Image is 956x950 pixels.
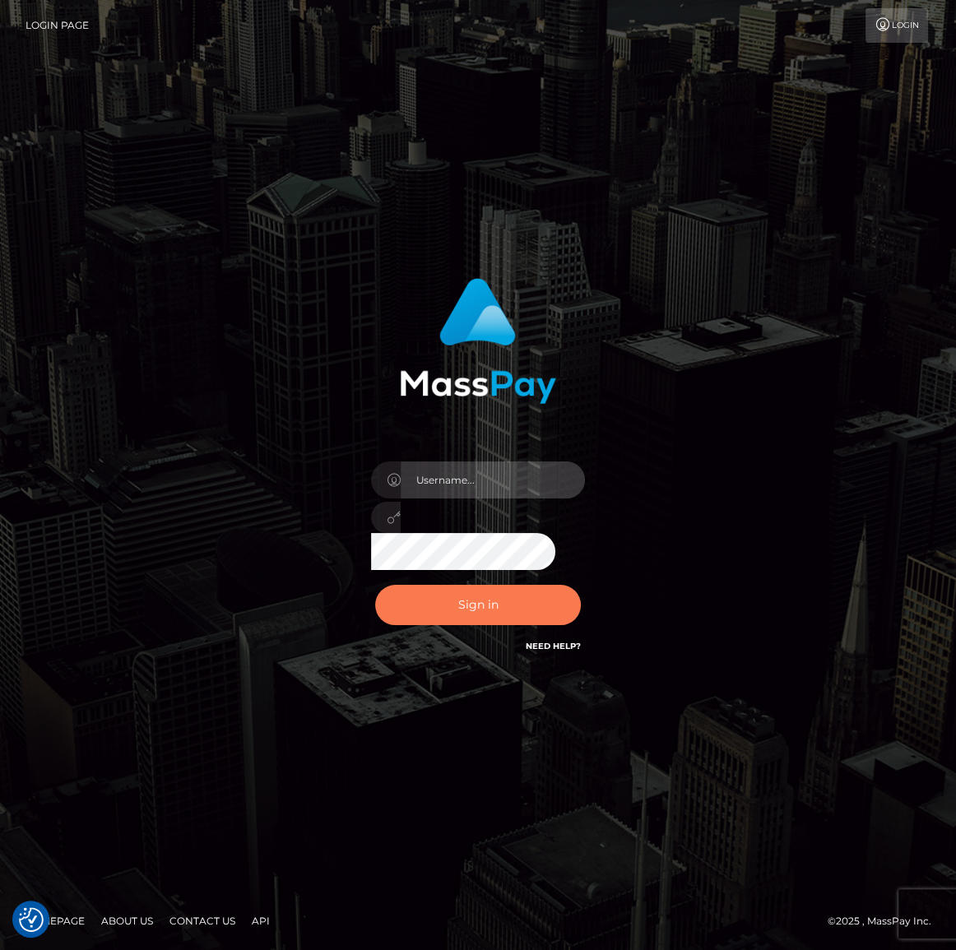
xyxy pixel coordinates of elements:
[400,278,556,404] img: MassPay Login
[19,907,44,932] button: Consent Preferences
[26,8,89,43] a: Login Page
[245,908,276,934] a: API
[375,585,581,625] button: Sign in
[401,461,585,498] input: Username...
[526,641,581,651] a: Need Help?
[19,907,44,932] img: Revisit consent button
[95,908,160,934] a: About Us
[18,908,91,934] a: Homepage
[163,908,242,934] a: Contact Us
[828,912,944,930] div: © 2025 , MassPay Inc.
[866,8,928,43] a: Login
